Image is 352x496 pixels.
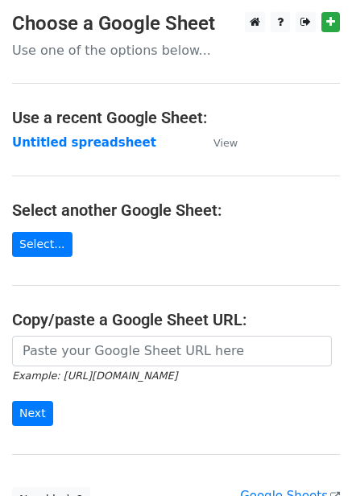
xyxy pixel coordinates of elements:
a: View [197,135,238,150]
h3: Choose a Google Sheet [12,12,340,35]
input: Paste your Google Sheet URL here [12,336,332,366]
small: Example: [URL][DOMAIN_NAME] [12,370,177,382]
small: View [213,137,238,149]
p: Use one of the options below... [12,42,340,59]
h4: Select another Google Sheet: [12,200,340,220]
input: Next [12,401,53,426]
a: Select... [12,232,72,257]
h4: Use a recent Google Sheet: [12,108,340,127]
a: Untitled spreadsheet [12,135,156,150]
h4: Copy/paste a Google Sheet URL: [12,310,340,329]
